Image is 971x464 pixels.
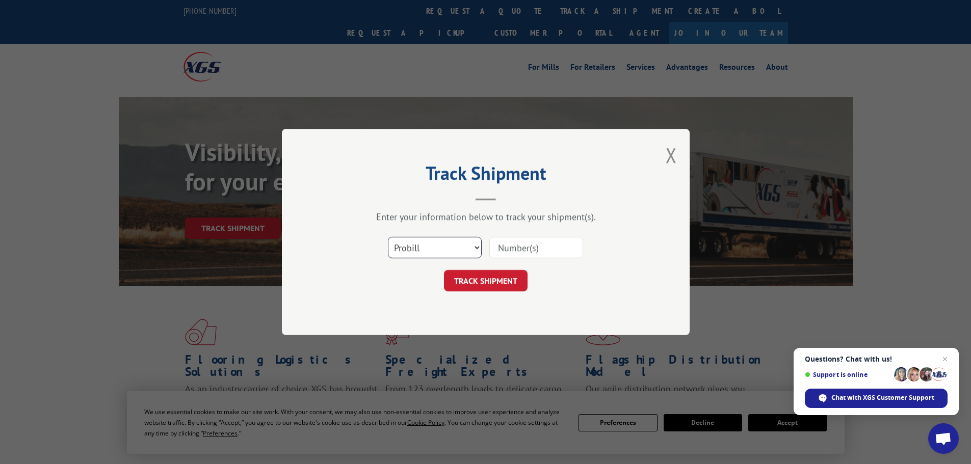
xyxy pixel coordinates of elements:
[333,166,639,185] h2: Track Shipment
[805,389,948,408] span: Chat with XGS Customer Support
[831,393,934,402] span: Chat with XGS Customer Support
[333,211,639,223] div: Enter your information below to track your shipment(s).
[805,371,890,378] span: Support is online
[805,355,948,363] span: Questions? Chat with us!
[666,142,677,169] button: Close modal
[444,270,528,291] button: TRACK SHIPMENT
[489,237,583,258] input: Number(s)
[928,423,959,454] a: Open chat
